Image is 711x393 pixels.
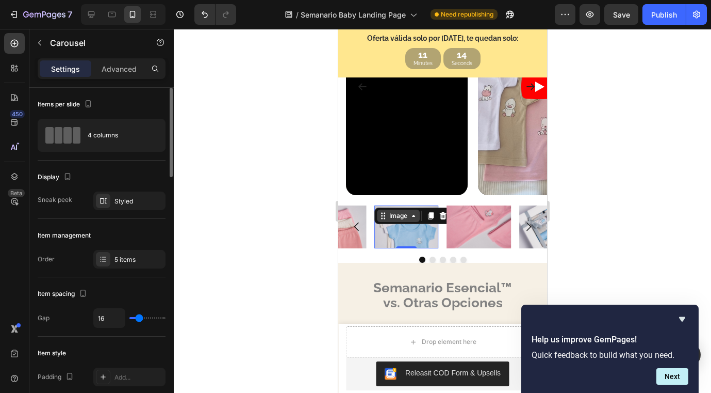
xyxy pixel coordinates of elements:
h2: Help us improve GemPages! [532,334,688,346]
p: Quick feedback to build what you need. [532,350,688,360]
div: Image [49,182,71,192]
div: Sneak peek [38,195,72,205]
div: Styled [114,197,163,206]
div: Item style [38,349,66,358]
span: Semanario Baby Landing Page [301,9,406,20]
div: Undo/Redo [194,4,236,25]
div: Item spacing [38,287,89,301]
img: gempages_557496895841240153-278abc89-42cf-41e8-8de0-ab5a699079fc.jpg [108,177,172,219]
button: Carousel Next Arrow [184,50,201,66]
span: / [296,9,299,20]
button: 7 [4,4,77,25]
button: Save [604,4,638,25]
button: Carousel Back Arrow [4,183,33,212]
button: Publish [642,4,686,25]
span: Save [613,10,630,19]
iframe: Design area [338,29,547,393]
button: Next question [656,368,688,385]
div: 5 items [114,255,163,264]
button: Dot [91,228,97,234]
div: Item management [38,231,91,240]
button: Carousel Next Arrow [176,183,205,212]
div: Padding [38,370,76,384]
button: Hide survey [676,313,688,325]
div: Display [38,170,74,184]
div: Beta [8,189,25,197]
input: Auto [94,309,125,327]
p: Carousel [50,37,138,49]
div: Add... [114,373,163,382]
div: Items per slide [38,98,94,112]
div: 450 [10,110,25,118]
span: Semanario Esencial™ vs. Otras Opciones [35,251,174,282]
div: 4 columns [88,123,151,147]
img: gempages_557496895841240153-e48d12e7-dd1d-45d1-8dc8-85615429cfa4.jpg [36,177,100,219]
p: 7 [68,8,72,21]
button: Play [183,45,218,70]
div: Order [38,255,55,264]
div: Publish [651,9,677,20]
button: Dot [112,228,118,234]
img: gempages_557496895841240153-d31bbd71-d2ca-4e86-9e3f-382876e196a2.jpg [181,177,245,219]
button: Dot [102,228,108,234]
button: Dot [122,228,128,234]
div: Help us improve GemPages! [532,313,688,385]
button: Dot [81,228,87,234]
div: Gap [38,313,49,323]
p: Advanced [102,64,137,74]
p: Settings [51,64,80,74]
span: Need republishing [441,10,493,19]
